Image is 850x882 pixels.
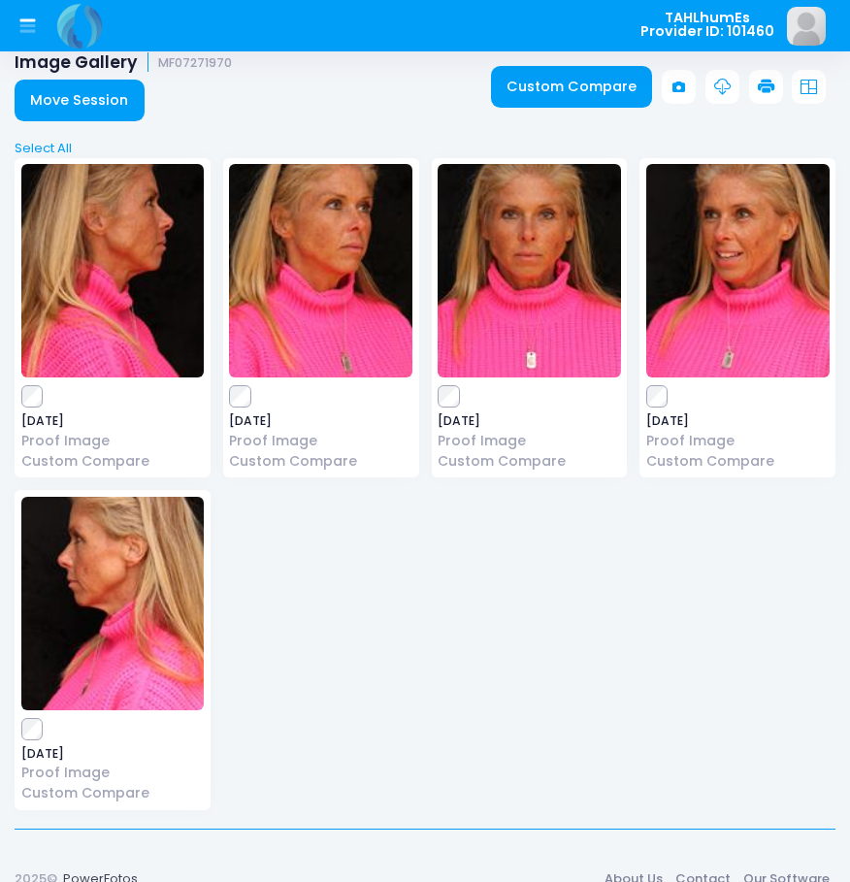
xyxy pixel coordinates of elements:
[21,763,205,783] a: Proof Image
[21,748,205,760] span: [DATE]
[229,415,412,427] span: [DATE]
[21,415,205,427] span: [DATE]
[9,139,842,158] a: Select All
[229,451,412,472] a: Custom Compare
[158,56,232,71] small: MF07271970
[15,80,145,121] a: Move Session
[438,431,621,451] a: Proof Image
[646,431,830,451] a: Proof Image
[53,2,107,50] img: Logo
[438,451,621,472] a: Custom Compare
[438,415,621,427] span: [DATE]
[21,431,205,451] a: Proof Image
[21,783,205,803] a: Custom Compare
[491,66,653,108] a: Custom Compare
[646,451,830,472] a: Custom Compare
[21,164,205,377] img: image
[640,11,774,39] span: TAHLhumEs Provider ID: 101460
[21,451,205,472] a: Custom Compare
[438,164,621,377] img: image
[21,497,205,710] img: image
[15,52,232,73] h1: Image Gallery
[787,7,826,46] img: image
[229,431,412,451] a: Proof Image
[229,164,412,377] img: image
[646,164,830,377] img: image
[646,415,830,427] span: [DATE]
